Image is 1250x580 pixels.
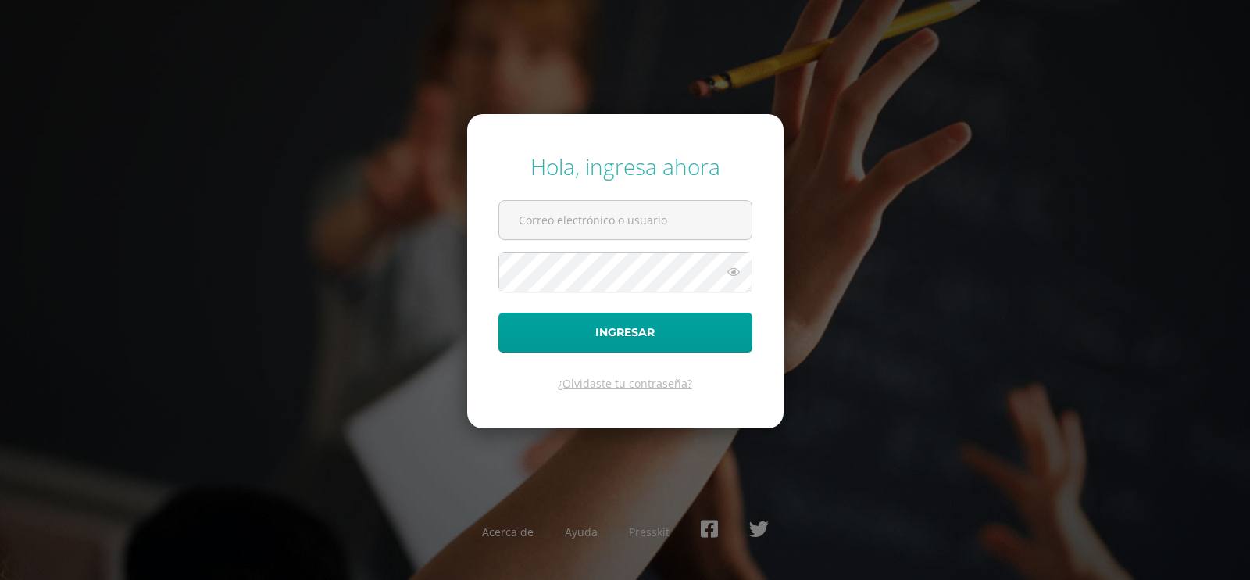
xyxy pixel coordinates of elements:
button: Ingresar [498,313,752,353]
a: Presskit [629,525,670,539]
div: Hola, ingresa ahora [498,152,752,181]
a: ¿Olvidaste tu contraseña? [558,376,692,391]
input: Correo electrónico o usuario [499,201,752,239]
a: Ayuda [565,525,598,539]
a: Acerca de [482,525,534,539]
